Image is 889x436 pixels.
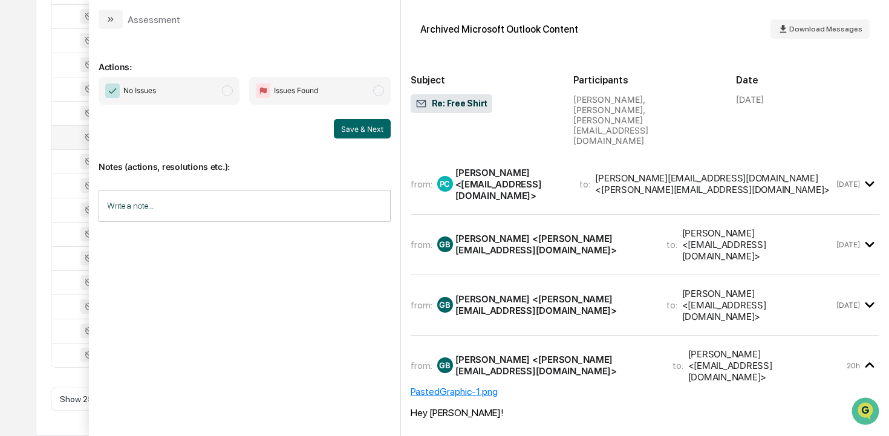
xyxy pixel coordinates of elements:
[437,357,453,373] div: GB
[411,239,432,250] span: from:
[836,301,860,310] time: Friday, September 5, 2025 at 12:02:54 PM
[12,154,22,163] div: 🖐️
[666,299,677,311] span: to:
[88,154,97,163] div: 🗄️
[666,239,677,250] span: to:
[128,14,180,25] div: Assessment
[12,93,34,114] img: 1746055101610-c473b297-6a78-478c-a979-82029cc54cd1
[682,288,834,322] div: [PERSON_NAME] <[EMAIL_ADDRESS][DOMAIN_NAME]>
[455,167,565,201] div: [PERSON_NAME] <[EMAIL_ADDRESS][DOMAIN_NAME]>
[836,240,860,249] time: Wednesday, September 3, 2025 at 1:15:36 PM
[411,178,432,190] span: from:
[12,25,220,45] p: How can we help?
[437,176,453,192] div: PC
[437,236,453,252] div: GB
[595,172,833,195] div: [PERSON_NAME][EMAIL_ADDRESS][DOMAIN_NAME] <[PERSON_NAME][EMAIL_ADDRESS][DOMAIN_NAME]>
[274,85,318,97] span: Issues Found
[123,85,156,97] span: No Issues
[7,171,81,192] a: 🔎Data Lookup
[579,178,590,190] span: to:
[736,74,879,86] h2: Date
[105,83,120,98] img: Checkmark
[411,386,880,397] div: PastedGraphic-1.png
[83,148,155,169] a: 🗄️Attestations
[206,96,220,111] button: Start new chat
[85,204,146,214] a: Powered byPylon
[411,426,880,435] p: I just wanted to follow up and check if you had a chance to review the mockups I sent over.
[437,297,453,313] div: GB
[672,360,683,371] span: to:
[100,152,150,164] span: Attestations
[99,147,391,172] p: Notes (actions, resolutions etc.):
[411,74,554,86] h2: Subject
[24,152,78,164] span: Preclearance
[789,25,862,33] span: Download Messages
[455,293,652,316] div: [PERSON_NAME] <[PERSON_NAME][EMAIL_ADDRESS][DOMAIN_NAME]>
[12,177,22,186] div: 🔎
[573,94,717,146] div: [PERSON_NAME], [PERSON_NAME], [PERSON_NAME][EMAIL_ADDRESS][DOMAIN_NAME]
[836,180,860,189] time: Wednesday, September 3, 2025 at 10:44:06 AM
[99,47,391,72] p: Actions:
[770,19,870,39] button: Download Messages
[41,105,153,114] div: We're available if you need us!
[120,205,146,214] span: Pylon
[455,233,652,256] div: [PERSON_NAME] <[PERSON_NAME][EMAIL_ADDRESS][DOMAIN_NAME]>
[256,83,270,98] img: Flag
[334,119,391,138] button: Save & Next
[847,361,860,370] time: Monday, September 8, 2025 at 3:46:08 PM
[573,74,717,86] h2: Participants
[688,348,844,383] div: [PERSON_NAME] <[EMAIL_ADDRESS][DOMAIN_NAME]>
[850,396,883,429] iframe: Open customer support
[24,175,76,187] span: Data Lookup
[415,98,488,110] span: Re: Free Shirt
[41,93,198,105] div: Start new chat
[7,148,83,169] a: 🖐️Preclearance
[682,227,834,262] div: [PERSON_NAME] <[EMAIL_ADDRESS][DOMAIN_NAME]>
[420,24,578,35] div: Archived Microsoft Outlook Content
[455,354,658,377] div: [PERSON_NAME] <[PERSON_NAME][EMAIL_ADDRESS][DOMAIN_NAME]>
[411,360,432,371] span: from:
[736,94,764,105] div: [DATE]
[411,299,432,311] span: from:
